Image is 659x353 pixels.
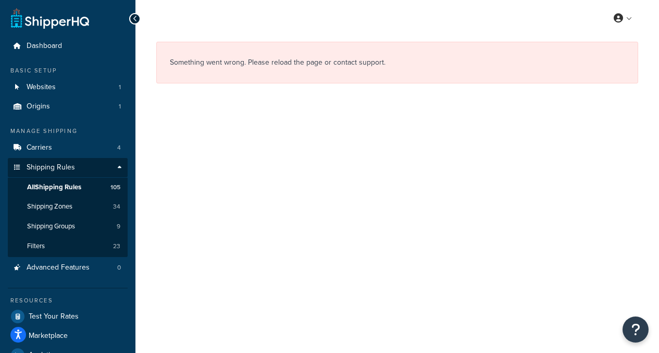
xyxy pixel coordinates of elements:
li: Carriers [8,138,128,157]
span: Shipping Rules [27,163,75,172]
li: Shipping Rules [8,158,128,257]
div: Resources [8,296,128,305]
a: Dashboard [8,36,128,56]
a: Websites1 [8,78,128,97]
span: Shipping Groups [27,222,75,231]
span: 34 [113,202,120,211]
li: Filters [8,237,128,256]
button: Open Resource Center [623,317,649,343]
span: Origins [27,102,50,111]
span: Test Your Rates [29,312,79,321]
span: Marketplace [29,332,68,340]
div: Something went wrong. Please reload the page or contact support. [156,42,638,83]
span: Websites [27,83,56,92]
a: Advanced Features0 [8,258,128,277]
li: Advanced Features [8,258,128,277]
span: 0 [117,263,121,272]
span: 9 [117,222,120,231]
li: Origins [8,97,128,116]
div: Manage Shipping [8,127,128,136]
a: Carriers4 [8,138,128,157]
span: Carriers [27,143,52,152]
a: Shipping Groups9 [8,217,128,236]
span: 1 [119,83,121,92]
span: Advanced Features [27,263,90,272]
span: 4 [117,143,121,152]
span: 1 [119,102,121,111]
span: Filters [27,242,45,251]
span: Dashboard [27,42,62,51]
a: Shipping Rules [8,158,128,177]
a: Test Your Rates [8,307,128,326]
span: Shipping Zones [27,202,72,211]
a: AllShipping Rules105 [8,178,128,197]
span: 105 [110,183,120,192]
a: Marketplace [8,326,128,345]
a: Shipping Zones34 [8,197,128,216]
li: Shipping Zones [8,197,128,216]
a: Origins1 [8,97,128,116]
a: Filters23 [8,237,128,256]
span: All Shipping Rules [27,183,81,192]
div: Basic Setup [8,66,128,75]
li: Websites [8,78,128,97]
span: 23 [113,242,120,251]
li: Shipping Groups [8,217,128,236]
